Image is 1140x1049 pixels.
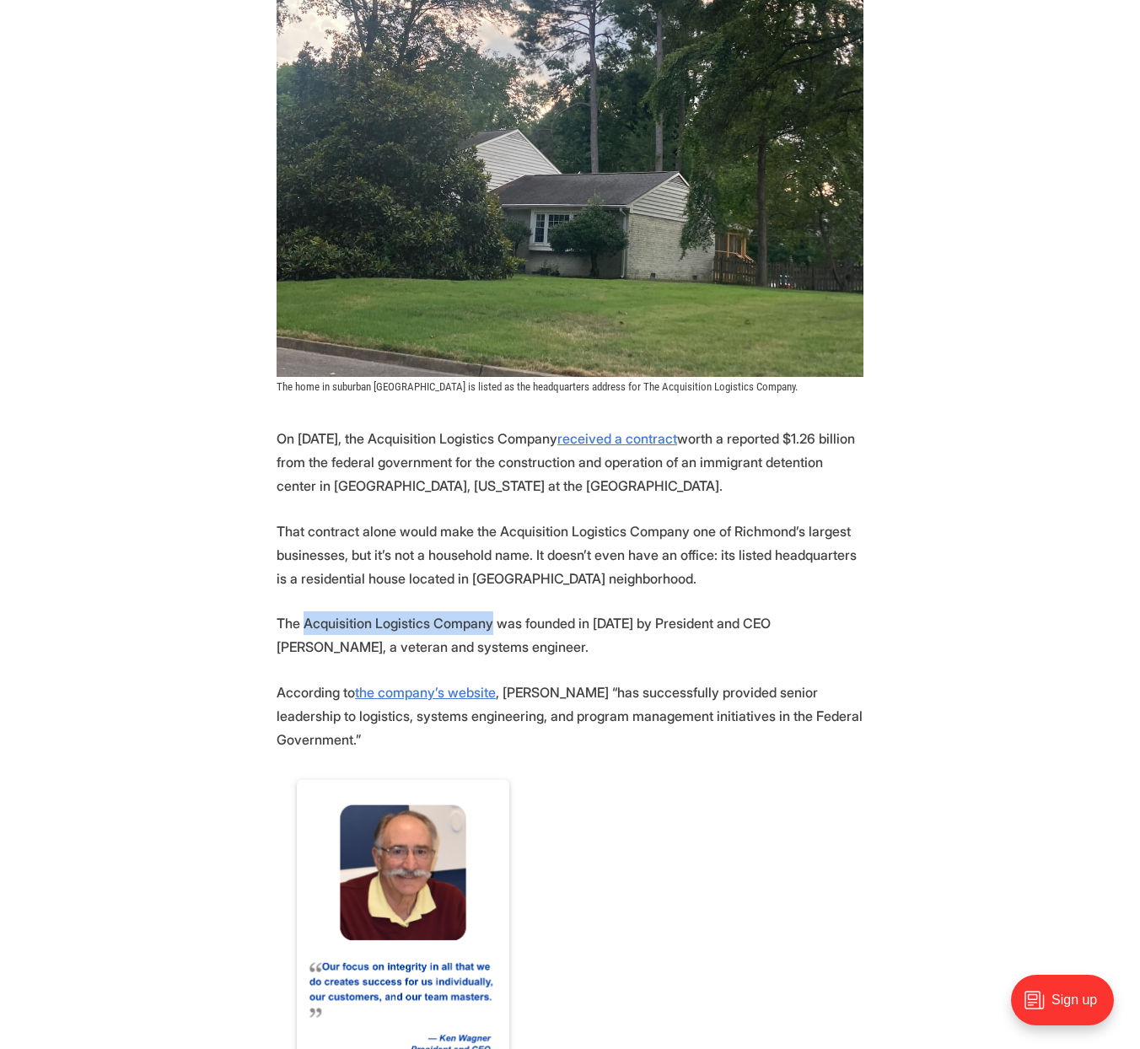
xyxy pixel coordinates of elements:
iframe: portal-trigger [997,966,1140,1049]
p: According to , [PERSON_NAME] “has successfully provided senior leadership to logistics, systems e... [277,681,863,751]
a: the company’s website [355,684,496,701]
p: That contract alone would make the Acquisition Logistics Company one of Richmond’s largest busine... [277,519,863,590]
span: The home in suburban [GEOGRAPHIC_DATA] is listed as the headquarters address for The Acquisition ... [277,380,798,393]
p: On [DATE], the Acquisition Logistics Company worth a reported $1.26 billion from the federal gove... [277,427,863,498]
p: The Acquisition Logistics Company was founded in [DATE] by President and CEO [PERSON_NAME], a vet... [277,611,863,659]
a: received a contract [557,430,677,447]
